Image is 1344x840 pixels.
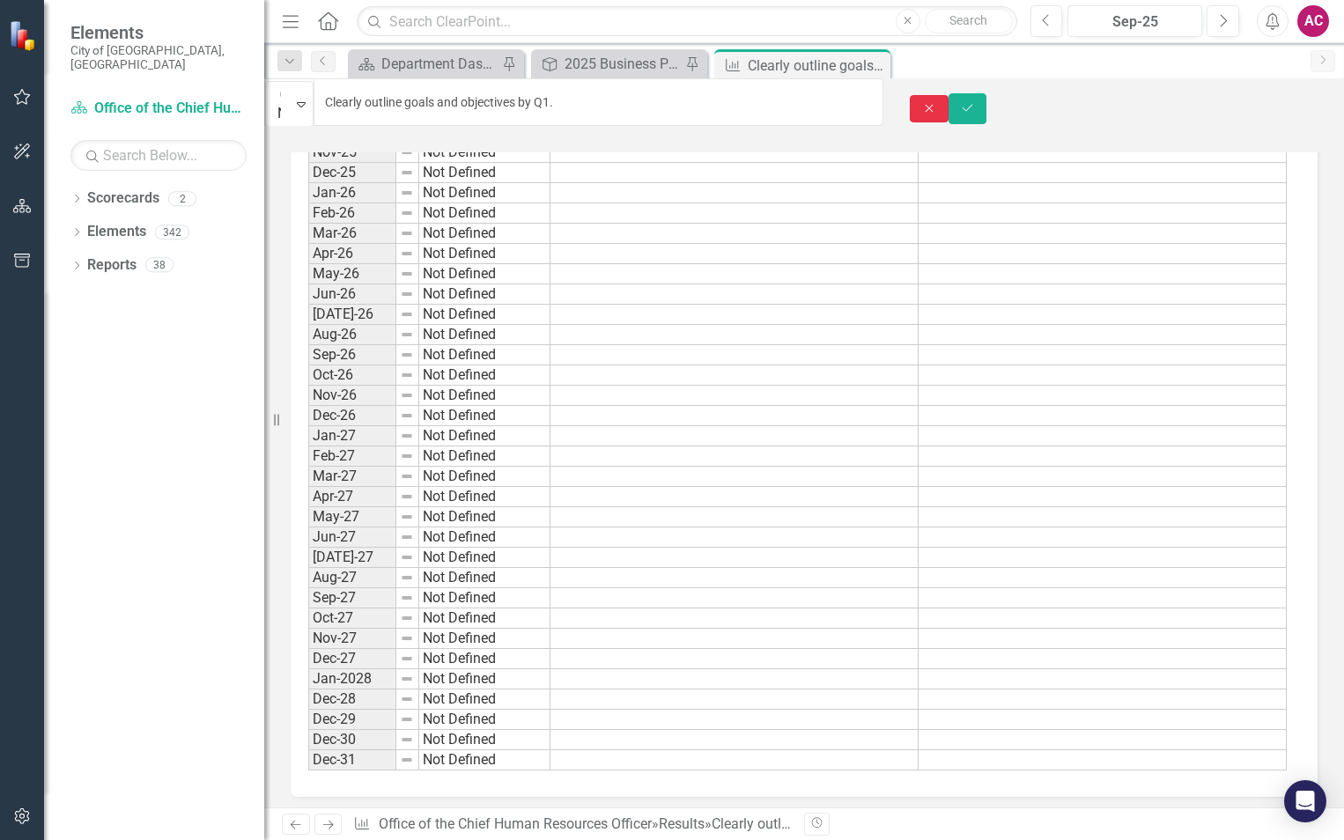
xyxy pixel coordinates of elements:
[308,588,396,608] td: Sep-27
[419,710,550,730] td: Not Defined
[308,345,396,365] td: Sep-26
[314,78,883,126] input: This field is required
[308,710,396,730] td: Dec-29
[400,692,414,706] img: 8DAGhfEEPCf229AAAAAElFTkSuQmCC
[87,188,159,209] a: Scorecards
[400,672,414,686] img: 8DAGhfEEPCf229AAAAAElFTkSuQmCC
[308,203,396,224] td: Feb-26
[308,689,396,710] td: Dec-28
[70,140,247,171] input: Search Below...
[400,226,414,240] img: 8DAGhfEEPCf229AAAAAElFTkSuQmCC
[400,571,414,585] img: 8DAGhfEEPCf229AAAAAElFTkSuQmCC
[308,548,396,568] td: [DATE]-27
[419,244,550,264] td: Not Defined
[308,143,396,163] td: Nov-25
[308,325,396,345] td: Aug-26
[308,527,396,548] td: Jun-27
[712,815,974,832] div: Clearly outline goals and objectives by Q1.
[381,53,498,75] div: Department Dashboard
[419,629,550,649] td: Not Defined
[353,814,791,835] div: » »
[277,104,281,124] div: Not Defined
[400,631,414,645] img: 8DAGhfEEPCf229AAAAAElFTkSuQmCC
[400,267,414,281] img: 8DAGhfEEPCf229AAAAAElFTkSuQmCC
[419,386,550,406] td: Not Defined
[419,527,550,548] td: Not Defined
[400,328,414,342] img: 8DAGhfEEPCf229AAAAAElFTkSuQmCC
[949,13,987,27] span: Search
[419,446,550,467] td: Not Defined
[400,409,414,423] img: 8DAGhfEEPCf229AAAAAElFTkSuQmCC
[419,203,550,224] td: Not Defined
[565,53,681,75] div: 2025 Business Plan [Executive Summary]
[400,348,414,362] img: 8DAGhfEEPCf229AAAAAElFTkSuQmCC
[419,406,550,426] td: Not Defined
[308,730,396,750] td: Dec-30
[400,469,414,483] img: 8DAGhfEEPCf229AAAAAElFTkSuQmCC
[400,652,414,666] img: 8DAGhfEEPCf229AAAAAElFTkSuQmCC
[352,53,498,75] a: Department Dashboard
[308,426,396,446] td: Jan-27
[87,222,146,242] a: Elements
[308,467,396,487] td: Mar-27
[400,550,414,564] img: 8DAGhfEEPCf229AAAAAElFTkSuQmCC
[419,143,550,163] td: Not Defined
[419,649,550,669] td: Not Defined
[145,258,174,273] div: 38
[87,255,137,276] a: Reports
[535,53,681,75] a: 2025 Business Plan [Executive Summary]
[379,815,652,832] a: Office of the Chief Human Resources Officer
[400,753,414,767] img: 8DAGhfEEPCf229AAAAAElFTkSuQmCC
[419,325,550,345] td: Not Defined
[419,467,550,487] td: Not Defined
[9,20,40,51] img: ClearPoint Strategy
[70,22,247,43] span: Elements
[308,649,396,669] td: Dec-27
[419,669,550,689] td: Not Defined
[419,264,550,284] td: Not Defined
[308,608,396,629] td: Oct-27
[308,507,396,527] td: May-27
[308,264,396,284] td: May-26
[419,305,550,325] td: Not Defined
[400,287,414,301] img: 8DAGhfEEPCf229AAAAAElFTkSuQmCC
[400,611,414,625] img: 8DAGhfEEPCf229AAAAAElFTkSuQmCC
[308,224,396,244] td: Mar-26
[70,99,247,119] a: Office of the Chief Human Resources Officer
[1297,5,1329,37] div: AC
[400,247,414,261] img: 8DAGhfEEPCf229AAAAAElFTkSuQmCC
[400,591,414,605] img: 8DAGhfEEPCf229AAAAAElFTkSuQmCC
[308,163,396,183] td: Dec-25
[1067,5,1202,37] button: Sep-25
[419,750,550,770] td: Not Defined
[357,6,1016,37] input: Search ClearPoint...
[400,530,414,544] img: 8DAGhfEEPCf229AAAAAElFTkSuQmCC
[419,163,550,183] td: Not Defined
[168,191,196,206] div: 2
[419,345,550,365] td: Not Defined
[419,365,550,386] td: Not Defined
[748,55,886,77] div: Clearly outline goals and objectives by Q1.
[400,186,414,200] img: 8DAGhfEEPCf229AAAAAElFTkSuQmCC
[419,689,550,710] td: Not Defined
[419,730,550,750] td: Not Defined
[400,206,414,220] img: 8DAGhfEEPCf229AAAAAElFTkSuQmCC
[400,510,414,524] img: 8DAGhfEEPCf229AAAAAElFTkSuQmCC
[308,669,396,689] td: Jan-2028
[308,284,396,305] td: Jun-26
[419,487,550,507] td: Not Defined
[419,507,550,527] td: Not Defined
[308,629,396,649] td: Nov-27
[308,568,396,588] td: Aug-27
[308,244,396,264] td: Apr-26
[308,365,396,386] td: Oct-26
[400,368,414,382] img: 8DAGhfEEPCf229AAAAAElFTkSuQmCC
[400,733,414,747] img: 8DAGhfEEPCf229AAAAAElFTkSuQmCC
[1284,780,1326,822] div: Open Intercom Messenger
[1074,11,1196,33] div: Sep-25
[400,166,414,180] img: 8DAGhfEEPCf229AAAAAElFTkSuQmCC
[419,548,550,568] td: Not Defined
[400,388,414,402] img: 8DAGhfEEPCf229AAAAAElFTkSuQmCC
[419,183,550,203] td: Not Defined
[659,815,705,832] a: Results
